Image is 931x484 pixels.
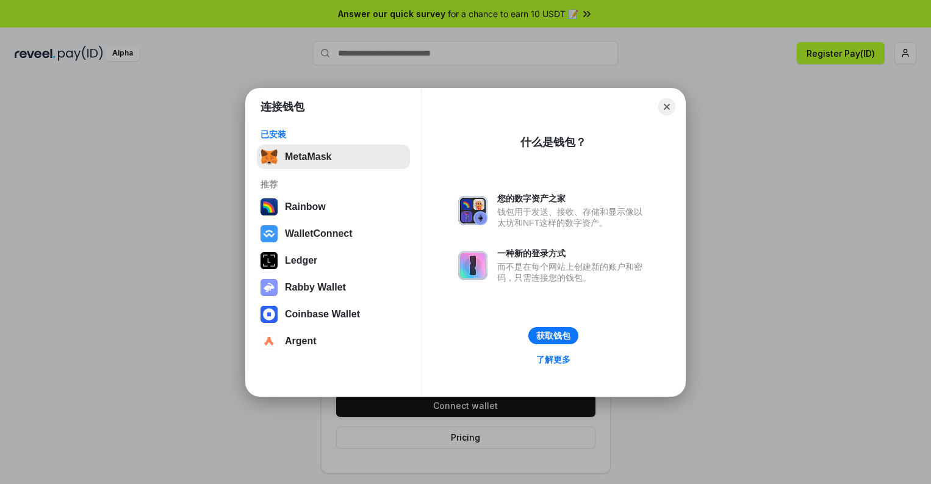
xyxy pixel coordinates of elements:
div: 一种新的登录方式 [497,248,649,259]
div: 已安装 [261,129,406,140]
div: 推荐 [261,179,406,190]
button: WalletConnect [257,222,410,246]
div: Rainbow [285,201,326,212]
div: Ledger [285,255,317,266]
div: 获取钱包 [536,330,570,341]
div: 钱包用于发送、接收、存储和显示像以太坊和NFT这样的数字资产。 [497,206,649,228]
h1: 连接钱包 [261,99,304,114]
img: svg+xml,%3Csvg%20width%3D%2228%22%20height%3D%2228%22%20viewBox%3D%220%200%2028%2028%22%20fill%3D... [261,225,278,242]
div: Argent [285,336,317,347]
div: Rabby Wallet [285,282,346,293]
img: svg+xml,%3Csvg%20xmlns%3D%22http%3A%2F%2Fwww.w3.org%2F2000%2Fsvg%22%20fill%3D%22none%22%20viewBox... [458,196,487,225]
div: 而不是在每个网站上创建新的账户和密码，只需连接您的钱包。 [497,261,649,283]
div: 了解更多 [536,354,570,365]
div: WalletConnect [285,228,353,239]
div: 什么是钱包？ [520,135,586,150]
a: 了解更多 [529,352,578,367]
button: 获取钱包 [528,327,578,344]
button: Argent [257,329,410,353]
button: Coinbase Wallet [257,302,410,327]
img: svg+xml,%3Csvg%20width%3D%22120%22%20height%3D%22120%22%20viewBox%3D%220%200%20120%20120%22%20fil... [261,198,278,215]
img: svg+xml,%3Csvg%20xmlns%3D%22http%3A%2F%2Fwww.w3.org%2F2000%2Fsvg%22%20fill%3D%22none%22%20viewBox... [458,251,487,280]
div: 您的数字资产之家 [497,193,649,204]
img: svg+xml,%3Csvg%20width%3D%2228%22%20height%3D%2228%22%20viewBox%3D%220%200%2028%2028%22%20fill%3D... [261,306,278,323]
button: Close [658,98,675,115]
button: Rabby Wallet [257,275,410,300]
div: Coinbase Wallet [285,309,360,320]
img: svg+xml,%3Csvg%20width%3D%2228%22%20height%3D%2228%22%20viewBox%3D%220%200%2028%2028%22%20fill%3D... [261,333,278,350]
img: svg+xml,%3Csvg%20xmlns%3D%22http%3A%2F%2Fwww.w3.org%2F2000%2Fsvg%22%20fill%3D%22none%22%20viewBox... [261,279,278,296]
div: MetaMask [285,151,331,162]
button: Ledger [257,248,410,273]
img: svg+xml,%3Csvg%20xmlns%3D%22http%3A%2F%2Fwww.w3.org%2F2000%2Fsvg%22%20width%3D%2228%22%20height%3... [261,252,278,269]
img: svg+xml,%3Csvg%20fill%3D%22none%22%20height%3D%2233%22%20viewBox%3D%220%200%2035%2033%22%20width%... [261,148,278,165]
button: MetaMask [257,145,410,169]
button: Rainbow [257,195,410,219]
